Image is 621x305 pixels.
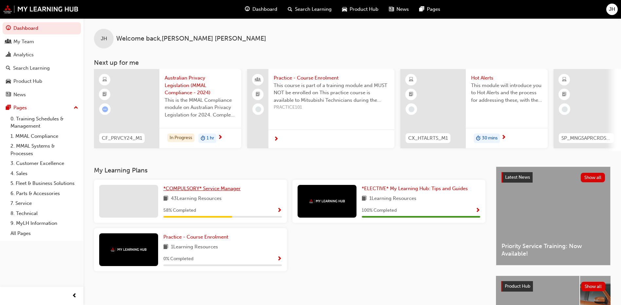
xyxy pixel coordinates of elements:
[427,6,440,13] span: Pages
[8,208,81,219] a: 8. Technical
[475,208,480,214] span: Show Progress
[283,3,337,16] a: search-iconSearch Learning
[3,5,79,13] img: mmal
[505,174,530,180] span: Latest News
[562,90,567,99] span: booktick-icon
[471,74,542,82] span: Hot Alerts
[562,106,568,112] span: learningRecordVerb_NONE-icon
[3,21,81,102] button: DashboardMy TeamAnalyticsSearch LearningProduct HubNews
[295,6,332,13] span: Search Learning
[309,199,345,203] img: mmal
[245,5,250,13] span: guage-icon
[163,243,168,251] span: book-icon
[240,3,283,16] a: guage-iconDashboard
[201,134,205,143] span: duration-icon
[6,92,11,98] span: news-icon
[3,22,81,34] a: Dashboard
[13,78,42,85] div: Product Hub
[471,82,542,104] span: This module will introduce you to Hot Alerts and the process for addressing these, with the aim o...
[101,35,107,43] span: JH
[167,134,194,142] div: In Progress
[163,255,193,263] span: 0 % Completed
[6,39,11,45] span: people-icon
[102,135,142,142] span: CF_PRVCY24_M1
[362,186,468,191] span: *ELECTIVE* My Learning Hub: Tips and Guides
[6,65,10,71] span: search-icon
[13,64,50,72] div: Search Learning
[389,5,394,13] span: news-icon
[369,195,416,203] span: 1 Learning Resources
[102,76,107,84] span: learningResourceType_ELEARNING-icon
[72,292,77,300] span: prev-icon
[165,97,236,119] span: This is the MMAL Compliance module on Australian Privacy Legislation for 2024. Complete this modu...
[277,256,282,262] span: Show Progress
[562,76,567,84] span: learningResourceType_ELEARNING-icon
[476,134,481,143] span: duration-icon
[171,195,222,203] span: 43 Learning Resources
[255,106,261,112] span: learningRecordVerb_NONE-icon
[163,233,231,241] a: Practice - Course Enrolment
[6,105,11,111] span: pages-icon
[6,79,11,84] span: car-icon
[8,228,81,239] a: All Pages
[606,4,618,15] button: JH
[277,208,282,214] span: Show Progress
[8,188,81,199] a: 6. Parts & Accessories
[502,172,605,183] a: Latest NewsShow all
[362,185,470,192] a: *ELECTIVE* My Learning Hub: Tips and Guides
[505,283,530,289] span: Product Hub
[163,195,168,203] span: book-icon
[116,35,266,43] span: Welcome back , [PERSON_NAME] [PERSON_NAME]
[274,136,279,142] span: next-icon
[274,74,389,82] span: Practice - Course Enrolment
[502,242,605,257] span: Priority Service Training: Now Available!
[94,69,241,148] a: CF_PRVCY24_M1Australian Privacy Legislation (MMAL Compliance - 2024)This is the MMAL Compliance m...
[163,185,243,192] a: *COMPULSORY* Service Manager
[414,3,446,16] a: pages-iconPages
[409,90,413,99] span: booktick-icon
[277,206,282,215] button: Show Progress
[409,76,413,84] span: learningResourceType_ELEARNING-icon
[171,243,218,251] span: 1 Learning Resources
[3,62,81,74] a: Search Learning
[6,52,11,58] span: chart-icon
[13,51,34,59] div: Analytics
[74,104,78,112] span: up-icon
[3,102,81,114] button: Pages
[165,74,236,97] span: Australian Privacy Legislation (MMAL Compliance - 2024)
[256,76,260,84] span: people-icon
[8,114,81,131] a: 0. Training Schedules & Management
[277,255,282,263] button: Show Progress
[274,82,389,104] span: This course is part of a training module and MUST NOT be enrolled on This practice course is avai...
[247,69,394,148] a: Practice - Course EnrolmentThis course is part of a training module and MUST NOT be enrolled on T...
[581,282,606,291] button: Show all
[8,141,81,158] a: 2. MMAL Systems & Processes
[581,173,605,182] button: Show all
[400,69,548,148] a: CX_HTALRTS_M1Hot AlertsThis module will introduce you to Hot Alerts and the process for addressin...
[609,6,615,13] span: JH
[163,186,241,191] span: *COMPULSORY* Service Manager
[419,5,424,13] span: pages-icon
[8,158,81,169] a: 3. Customer Excellence
[384,3,414,16] a: news-iconNews
[102,106,108,112] span: learningRecordVerb_ATTEMPT-icon
[3,89,81,101] a: News
[13,104,27,112] div: Pages
[207,135,214,142] span: 1 hr
[362,207,397,214] span: 100 % Completed
[274,104,389,111] span: PRACTICE101
[409,106,414,112] span: learningRecordVerb_NONE-icon
[8,131,81,141] a: 1. MMAL Compliance
[111,247,147,252] img: mmal
[3,75,81,87] a: Product Hub
[408,135,448,142] span: CX_HTALRTS_M1
[8,169,81,179] a: 4. Sales
[3,49,81,61] a: Analytics
[163,207,196,214] span: 58 % Completed
[163,234,228,240] span: Practice - Course Enrolment
[6,26,11,31] span: guage-icon
[362,195,367,203] span: book-icon
[482,135,498,142] span: 30 mins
